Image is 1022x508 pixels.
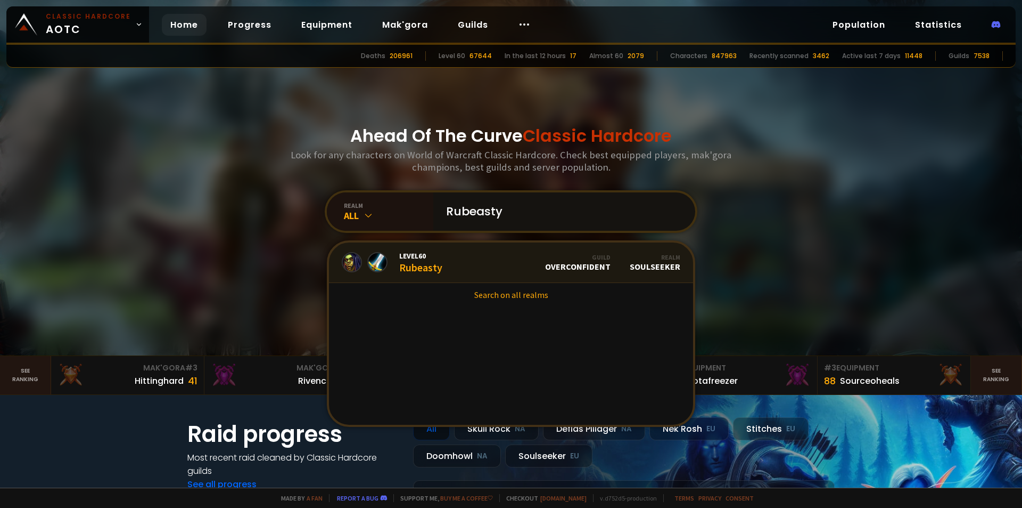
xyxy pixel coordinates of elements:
[698,494,721,502] a: Privacy
[906,14,970,36] a: Statistics
[187,417,400,451] h1: Raid progress
[674,494,694,502] a: Terms
[286,149,736,173] h3: Look for any characters on World of Warcraft Classic Hardcore. Check best equipped players, mak'g...
[46,12,131,37] span: AOTC
[393,494,493,502] span: Support me,
[413,417,450,440] div: All
[374,14,436,36] a: Mak'gora
[540,494,587,502] a: [DOMAIN_NAME]
[589,51,623,61] div: Almost 60
[275,494,323,502] span: Made by
[390,51,413,61] div: 206961
[505,51,566,61] div: In the last 12 hours
[949,51,969,61] div: Guilds
[545,253,611,261] div: Guild
[842,51,901,61] div: Active last 7 days
[971,356,1022,394] a: Seeranking
[824,362,836,373] span: # 3
[329,283,693,307] a: Search on all realms
[687,374,738,388] div: Notafreezer
[439,51,465,61] div: Level 60
[974,51,990,61] div: 7538
[57,362,197,374] div: Mak'Gora
[824,14,894,36] a: Population
[824,362,964,374] div: Equipment
[543,417,645,440] div: Defias Pillager
[440,494,493,502] a: Buy me a coffee
[413,445,501,467] div: Doomhowl
[337,494,378,502] a: Report a bug
[454,417,539,440] div: Skull Rock
[187,478,257,490] a: See all progress
[628,51,644,61] div: 2079
[706,424,715,434] small: EU
[135,374,184,388] div: Hittinghard
[187,451,400,478] h4: Most recent raid cleaned by Classic Hardcore guilds
[440,192,682,231] input: Search a character...
[499,494,587,502] span: Checkout
[649,417,729,440] div: Nek'Rosh
[344,201,433,209] div: realm
[630,253,680,261] div: Realm
[293,14,361,36] a: Equipment
[786,424,795,434] small: EU
[593,494,657,502] span: v. d752d5 - production
[570,51,576,61] div: 17
[824,374,836,388] div: 88
[630,253,680,272] div: Soulseeker
[361,51,385,61] div: Deaths
[477,451,488,462] small: NA
[813,51,829,61] div: 3462
[840,374,900,388] div: Sourceoheals
[298,374,332,388] div: Rivench
[399,251,442,274] div: Rubeasty
[664,356,818,394] a: #2Equipment88Notafreezer
[399,251,442,261] span: Level 60
[307,494,323,502] a: a fan
[219,14,280,36] a: Progress
[671,362,811,374] div: Equipment
[905,51,922,61] div: 11448
[621,424,632,434] small: NA
[749,51,809,61] div: Recently scanned
[51,356,204,394] a: Mak'Gora#3Hittinghard41
[350,123,672,149] h1: Ahead Of The Curve
[818,356,971,394] a: #3Equipment88Sourceoheals
[188,374,197,388] div: 41
[211,362,351,374] div: Mak'Gora
[46,12,131,21] small: Classic Hardcore
[329,243,693,283] a: Level60RubeastyGuildOverconfidentRealmSoulseeker
[344,209,433,222] div: All
[185,362,197,373] span: # 3
[726,494,754,502] a: Consent
[449,14,497,36] a: Guilds
[162,14,207,36] a: Home
[515,424,525,434] small: NA
[204,356,358,394] a: Mak'Gora#2Rivench100
[733,417,809,440] div: Stitches
[712,51,737,61] div: 847963
[570,451,579,462] small: EU
[469,51,492,61] div: 67644
[6,6,149,43] a: Classic HardcoreAOTC
[670,51,707,61] div: Characters
[505,445,592,467] div: Soulseeker
[523,124,672,148] span: Classic Hardcore
[545,253,611,272] div: Overconfident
